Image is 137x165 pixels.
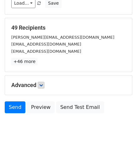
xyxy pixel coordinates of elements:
a: +46 more [11,58,38,66]
iframe: Chat Widget [106,135,137,165]
a: Send [5,101,25,113]
small: [EMAIL_ADDRESS][DOMAIN_NAME] [11,49,81,54]
a: Preview [27,101,55,113]
small: [EMAIL_ADDRESS][DOMAIN_NAME] [11,42,81,46]
h5: 49 Recipients [11,24,126,31]
small: [PERSON_NAME][EMAIL_ADDRESS][DOMAIN_NAME] [11,35,114,40]
a: Send Test Email [56,101,104,113]
h5: Advanced [11,82,126,89]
